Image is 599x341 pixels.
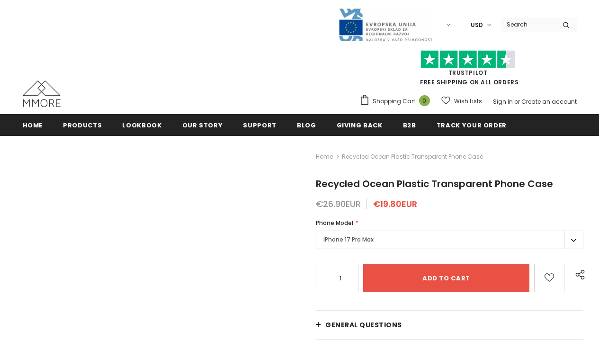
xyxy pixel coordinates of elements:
[359,54,577,86] span: FREE SHIPPING ON ALL ORDERS
[373,198,417,210] span: €19.80EUR
[23,81,61,107] img: MMORE Cases
[182,114,223,135] a: Our Story
[297,121,316,130] span: Blog
[23,114,43,135] a: Home
[297,114,316,135] a: Blog
[419,95,430,106] span: 0
[363,264,529,292] input: Add to cart
[437,121,507,130] span: Track your order
[501,18,555,31] input: Search Site
[316,177,553,190] span: Recycled Ocean Plastic Transparent Phone Case
[448,69,488,77] a: Trustpilot
[373,97,415,106] span: Shopping Cart
[316,151,333,162] a: Home
[338,20,433,28] a: Javni Razpis
[338,8,433,42] img: Javni Razpis
[316,231,583,249] label: iPhone 17 Pro Max
[337,121,383,130] span: Giving back
[243,114,277,135] a: support
[63,121,102,130] span: Products
[420,50,515,69] img: Trust Pilot Stars
[441,93,482,109] a: Wish Lists
[316,198,361,210] span: €26.90EUR
[521,98,577,106] a: Create an account
[493,98,513,106] a: Sign In
[454,97,482,106] span: Wish Lists
[182,121,223,130] span: Our Story
[122,121,161,130] span: Lookbook
[514,98,520,106] span: or
[23,121,43,130] span: Home
[316,219,353,227] span: Phone Model
[63,114,102,135] a: Products
[325,320,402,330] span: General Questions
[403,114,416,135] a: B2B
[316,311,583,339] a: General Questions
[122,114,161,135] a: Lookbook
[337,114,383,135] a: Giving back
[359,94,435,108] a: Shopping Cart 0
[437,114,507,135] a: Track your order
[403,121,416,130] span: B2B
[243,121,277,130] span: support
[342,151,483,162] span: Recycled Ocean Plastic Transparent Phone Case
[471,20,483,30] span: USD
